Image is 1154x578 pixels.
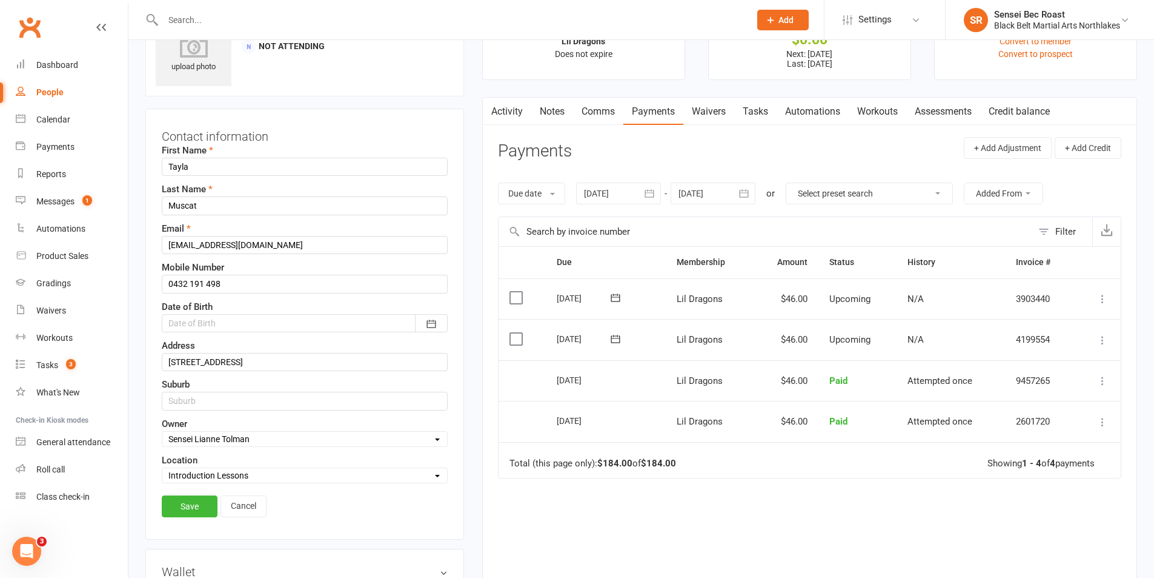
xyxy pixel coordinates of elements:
[16,79,128,106] a: People
[16,456,128,483] a: Roll call
[156,33,231,73] div: upload photo
[555,49,612,59] span: Does not expire
[162,338,195,353] label: Address
[829,416,847,427] span: Paid
[16,215,128,243] a: Automations
[498,183,565,204] button: Due date
[720,33,900,46] div: $0.00
[16,133,128,161] a: Payments
[16,429,128,456] a: General attendance kiosk mode
[36,224,85,234] div: Automations
[16,270,128,297] a: Gradings
[36,437,110,447] div: General attendance
[964,183,1043,204] button: Added From
[753,278,818,320] td: $46.00
[994,9,1120,20] div: Sensei Bec Roast
[907,294,924,304] span: N/A
[1005,278,1075,320] td: 3903440
[162,392,448,410] input: Suburb
[829,334,870,345] span: Upcoming
[82,195,92,206] span: 1
[964,137,1052,159] button: + Add Adjustment
[906,98,980,126] a: Assessments
[1032,217,1092,246] button: Filter
[37,537,47,546] span: 3
[677,375,723,386] span: Lil Dragons
[766,186,775,201] div: or
[994,20,1120,31] div: Black Belt Martial Arts Northlakes
[16,297,128,324] a: Waivers
[162,125,448,143] h3: Contact information
[531,98,573,126] a: Notes
[557,411,612,430] div: [DATE]
[36,169,66,179] div: Reports
[162,275,448,293] input: Mobile Number
[897,247,1005,278] th: History
[162,143,213,158] label: First Name
[1055,224,1076,239] div: Filter
[597,458,632,469] strong: $184.00
[162,236,448,254] input: Email
[753,360,818,402] td: $46.00
[36,333,73,343] div: Workouts
[36,251,88,261] div: Product Sales
[683,98,734,126] a: Waivers
[15,12,45,42] a: Clubworx
[907,375,972,386] span: Attempted once
[557,289,612,307] div: [DATE]
[162,260,224,275] label: Mobile Number
[16,324,128,352] a: Workouts
[573,98,623,126] a: Comms
[16,379,128,406] a: What's New
[36,360,58,370] div: Tasks
[159,12,741,29] input: Search...
[1055,137,1121,159] button: + Add Credit
[753,247,818,278] th: Amount
[36,278,71,288] div: Gradings
[12,537,41,566] iframe: Intercom live chat
[557,329,612,348] div: [DATE]
[753,319,818,360] td: $46.00
[987,459,1095,469] div: Showing of payments
[36,306,66,315] div: Waivers
[677,416,723,427] span: Lil Dragons
[1000,36,1072,46] a: Convert to member
[36,492,90,502] div: Class check-in
[36,87,64,97] div: People
[1005,360,1075,402] td: 9457265
[162,300,213,314] label: Date of Birth
[998,49,1073,59] a: Convert to prospect
[720,49,900,69] p: Next: [DATE] Last: [DATE]
[36,60,78,70] div: Dashboard
[1005,247,1075,278] th: Invoice #
[16,243,128,270] a: Product Sales
[980,98,1058,126] a: Credit balance
[16,352,128,379] a: Tasks 3
[964,8,988,32] div: SR
[907,416,972,427] span: Attempted once
[1005,401,1075,442] td: 2601720
[641,458,676,469] strong: $184.00
[162,496,217,517] a: Save
[509,459,676,469] div: Total (this page only): of
[1005,319,1075,360] td: 4199554
[562,36,605,46] strong: Lil Dragons
[36,465,65,474] div: Roll call
[1050,458,1055,469] strong: 4
[36,115,70,124] div: Calendar
[36,197,75,206] div: Messages
[907,334,924,345] span: N/A
[666,247,754,278] th: Membership
[677,334,723,345] span: Lil Dragons
[16,52,128,79] a: Dashboard
[16,188,128,215] a: Messages 1
[829,375,847,386] span: Paid
[546,247,665,278] th: Due
[36,388,80,397] div: What's New
[162,197,448,215] input: Last Name
[623,98,683,126] a: Payments
[757,10,809,30] button: Add
[483,98,531,126] a: Activity
[162,417,187,431] label: Owner
[16,106,128,133] a: Calendar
